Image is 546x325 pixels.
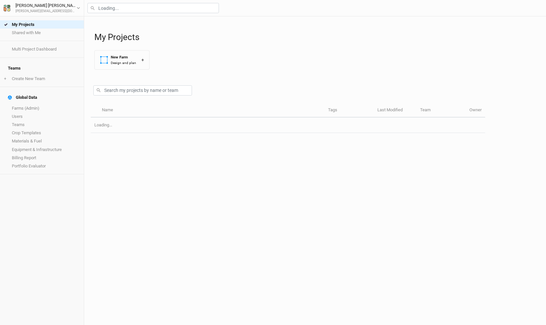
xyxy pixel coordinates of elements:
div: [PERSON_NAME][EMAIL_ADDRESS][DOMAIN_NAME] [15,9,77,14]
button: New FarmDesign and plan+ [94,50,150,70]
h1: My Projects [94,32,539,42]
div: New Farm [111,54,136,60]
div: [PERSON_NAME] [PERSON_NAME] [15,2,77,9]
th: Last Modified [374,103,416,118]
th: Owner [466,103,485,118]
h4: Teams [4,62,80,75]
td: Loading... [91,118,485,133]
input: Loading... [87,3,219,13]
input: Search my projects by name or team [93,85,192,96]
th: Team [416,103,466,118]
th: Name [98,103,324,118]
div: + [141,56,144,63]
span: + [4,76,6,81]
button: [PERSON_NAME] [PERSON_NAME][PERSON_NAME][EMAIL_ADDRESS][DOMAIN_NAME] [3,2,81,14]
div: Design and plan [111,60,136,65]
th: Tags [324,103,374,118]
div: Global Data [8,95,37,100]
